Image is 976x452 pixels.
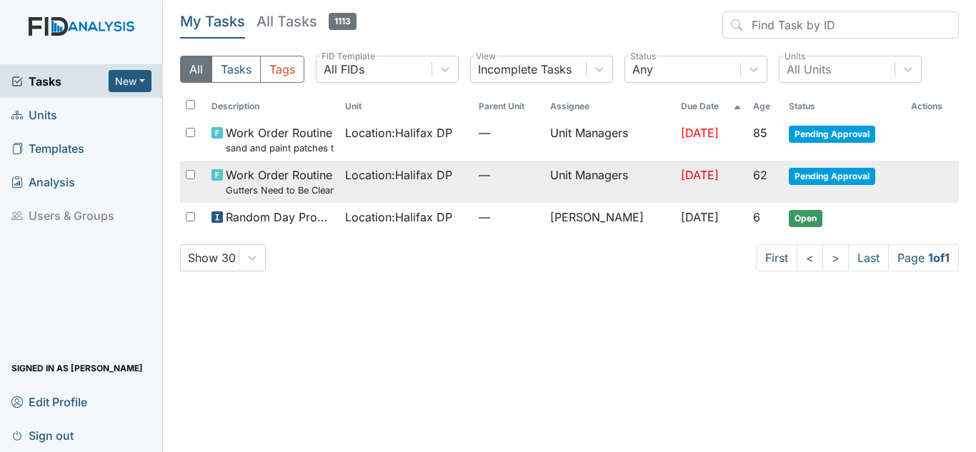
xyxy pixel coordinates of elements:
[226,166,334,197] span: Work Order Routine Gutters Need to Be Cleaned Out
[789,168,875,185] span: Pending Approval
[632,61,653,78] div: Any
[544,203,675,233] td: [PERSON_NAME]
[11,137,84,159] span: Templates
[226,141,334,155] small: sand and paint patches throughout
[675,94,747,119] th: Toggle SortBy
[848,244,889,271] a: Last
[753,168,767,182] span: 62
[753,210,760,224] span: 6
[681,126,719,140] span: [DATE]
[822,244,849,271] a: >
[722,11,959,39] input: Find Task by ID
[226,184,334,197] small: Gutters Need to Be Cleaned Out
[787,61,831,78] div: All Units
[11,391,87,413] span: Edit Profile
[206,94,339,119] th: Toggle SortBy
[797,244,823,271] a: <
[226,209,334,226] span: Random Day Program Inspection
[478,61,572,78] div: Incomplete Tasks
[479,124,539,141] span: —
[180,11,245,31] h5: My Tasks
[747,94,783,119] th: Toggle SortBy
[11,424,74,446] span: Sign out
[905,94,959,119] th: Actions
[756,244,959,271] nav: task-pagination
[544,94,675,119] th: Assignee
[180,56,304,83] div: Type filter
[473,94,544,119] th: Toggle SortBy
[544,161,675,203] td: Unit Managers
[186,100,195,109] input: Toggle All Rows Selected
[345,209,452,226] span: Location : Halifax DP
[211,56,261,83] button: Tasks
[11,171,75,193] span: Analysis
[681,168,719,182] span: [DATE]
[11,357,143,379] span: Signed in as [PERSON_NAME]
[888,244,959,271] span: Page
[479,166,539,184] span: —
[188,249,236,266] div: Show 30
[109,70,151,92] button: New
[257,11,357,31] h5: All Tasks
[753,126,767,140] span: 85
[789,126,875,143] span: Pending Approval
[324,61,364,78] div: All FIDs
[544,119,675,161] td: Unit Managers
[345,124,452,141] span: Location : Halifax DP
[783,94,905,119] th: Toggle SortBy
[756,244,797,271] a: First
[180,56,212,83] button: All
[345,166,452,184] span: Location : Halifax DP
[928,251,950,265] strong: 1 of 1
[226,124,334,155] span: Work Order Routine sand and paint patches throughout
[260,56,304,83] button: Tags
[329,13,357,30] span: 1113
[681,210,719,224] span: [DATE]
[789,210,822,227] span: Open
[11,73,109,90] a: Tasks
[339,94,473,119] th: Toggle SortBy
[11,104,57,126] span: Units
[479,209,539,226] span: —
